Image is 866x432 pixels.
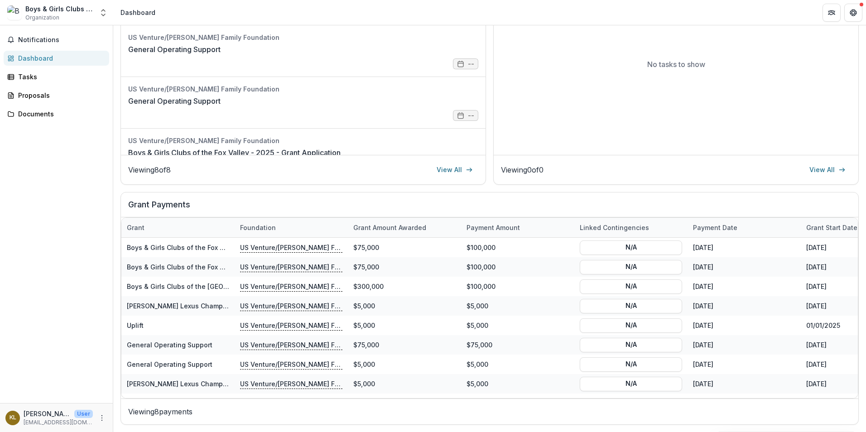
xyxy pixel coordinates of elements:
[580,259,682,274] button: N/A
[647,59,705,70] p: No tasks to show
[844,4,862,22] button: Get Help
[580,337,682,352] button: N/A
[127,263,324,271] a: Boys & Girls Clubs of the Fox Valley - 2025 - Grant Application
[128,147,341,158] a: Boys & Girls Clubs of the Fox Valley - 2025 - Grant Application
[823,4,841,22] button: Partners
[127,360,212,368] a: General Operating Support
[235,223,281,232] div: Foundation
[580,318,682,332] button: N/A
[688,335,801,355] div: [DATE]
[688,316,801,335] div: [DATE]
[688,218,801,237] div: Payment date
[688,374,801,394] div: [DATE]
[121,218,235,237] div: Grant
[128,200,851,217] h2: Grant Payments
[688,355,801,374] div: [DATE]
[18,36,106,44] span: Notifications
[461,238,574,257] div: $100,000
[688,223,743,232] div: Payment date
[574,223,654,232] div: Linked Contingencies
[348,218,461,237] div: Grant amount awarded
[127,244,324,251] a: Boys & Girls Clubs of the Fox Valley - 2025 - Grant Application
[348,316,461,335] div: $5,000
[235,218,348,237] div: Foundation
[688,296,801,316] div: [DATE]
[461,296,574,316] div: $5,000
[580,298,682,313] button: N/A
[24,418,93,427] p: [EMAIL_ADDRESS][DOMAIN_NAME]
[431,163,478,177] a: View All
[97,4,110,22] button: Open entity switcher
[580,240,682,254] button: N/A
[580,357,682,371] button: N/A
[240,301,342,311] p: US Venture/[PERSON_NAME] Family Foundation
[128,406,851,417] p: Viewing 8 payments
[128,164,171,175] p: Viewing 8 of 8
[580,279,682,293] button: N/A
[4,88,109,103] a: Proposals
[461,355,574,374] div: $5,000
[4,69,109,84] a: Tasks
[127,283,398,290] a: Boys & Girls Clubs of the [GEOGRAPHIC_DATA] - 2025 - Out of Cycle Grant Application
[120,8,155,17] div: Dashboard
[574,218,688,237] div: Linked Contingencies
[127,302,310,310] a: [PERSON_NAME] Lexus Champions for Charity Golf Outing
[128,44,221,55] a: General Operating Support
[74,410,93,418] p: User
[461,335,574,355] div: $75,000
[117,6,159,19] nav: breadcrumb
[18,109,102,119] div: Documents
[18,72,102,82] div: Tasks
[10,415,16,421] div: Kevin LeBeau
[348,277,461,296] div: $300,000
[240,320,342,330] p: US Venture/[PERSON_NAME] Family Foundation
[25,4,93,14] div: Boys & Girls Clubs of the [GEOGRAPHIC_DATA]
[128,96,221,106] a: General Operating Support
[96,413,107,423] button: More
[24,409,71,418] p: [PERSON_NAME]
[240,340,342,350] p: US Venture/[PERSON_NAME] Family Foundation
[240,262,342,272] p: US Venture/[PERSON_NAME] Family Foundation
[18,53,102,63] div: Dashboard
[461,223,525,232] div: Payment Amount
[240,379,342,389] p: US Venture/[PERSON_NAME] Family Foundation
[461,218,574,237] div: Payment Amount
[461,277,574,296] div: $100,000
[688,257,801,277] div: [DATE]
[801,223,863,232] div: Grant start date
[348,335,461,355] div: $75,000
[127,380,272,388] a: [PERSON_NAME] Lexus Champions for Charity
[461,257,574,277] div: $100,000
[240,281,342,291] p: US Venture/[PERSON_NAME] Family Foundation
[127,341,212,349] a: General Operating Support
[240,359,342,369] p: US Venture/[PERSON_NAME] Family Foundation
[121,223,150,232] div: Grant
[348,238,461,257] div: $75,000
[688,277,801,296] div: [DATE]
[127,322,144,329] a: Uplift
[25,14,59,22] span: Organization
[461,374,574,394] div: $5,000
[240,242,342,252] p: US Venture/[PERSON_NAME] Family Foundation
[18,91,102,100] div: Proposals
[348,355,461,374] div: $5,000
[501,164,544,175] p: Viewing 0 of 0
[4,106,109,121] a: Documents
[348,296,461,316] div: $5,000
[348,257,461,277] div: $75,000
[348,223,432,232] div: Grant amount awarded
[7,5,22,20] img: Boys & Girls Clubs of the Fox Valley
[4,51,109,66] a: Dashboard
[580,376,682,391] button: N/A
[348,374,461,394] div: $5,000
[4,33,109,47] button: Notifications
[461,316,574,335] div: $5,000
[804,163,851,177] a: View All
[688,238,801,257] div: [DATE]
